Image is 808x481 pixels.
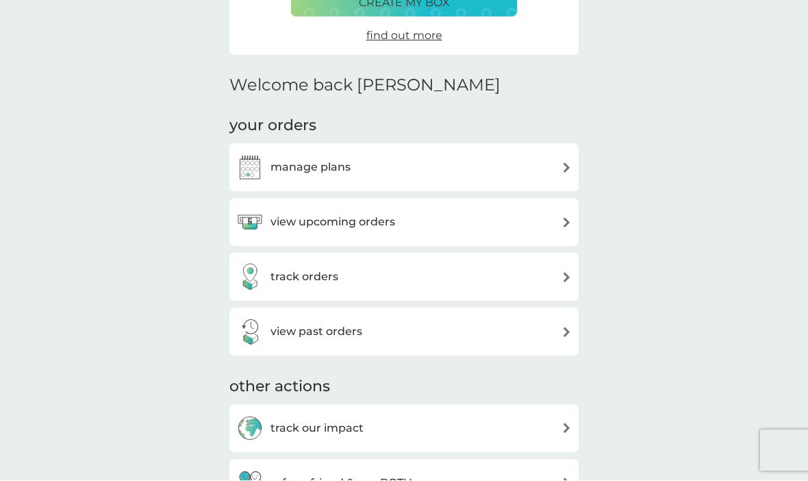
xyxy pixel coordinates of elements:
img: arrow right [561,163,572,173]
h3: your orders [229,116,316,137]
h3: view upcoming orders [270,214,395,232]
h3: track orders [270,269,338,286]
span: find out more [366,29,442,42]
h3: other actions [229,377,330,398]
img: arrow right [561,218,572,228]
h3: view past orders [270,323,362,341]
h3: track our impact [270,420,364,438]
img: arrow right [561,328,572,338]
img: arrow right [561,273,572,283]
img: arrow right [561,423,572,434]
h3: manage plans [270,159,351,177]
h2: Welcome back [PERSON_NAME] [229,76,501,96]
a: find out more [366,27,442,45]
